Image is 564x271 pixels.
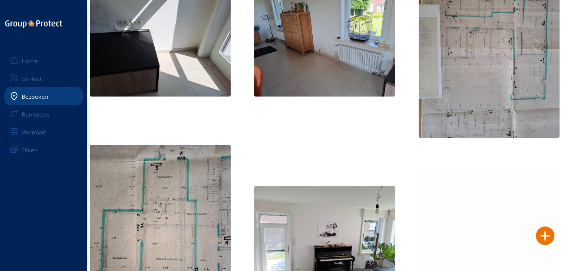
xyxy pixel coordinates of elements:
div: Taken [22,146,37,153]
div: Reminders [22,111,50,118]
img: logo-oneline.png [5,20,62,28]
div: Bezoeken [22,93,48,100]
div: Home [22,57,38,64]
div: Contact [22,75,42,82]
a: Reminders [4,105,83,123]
a: Contact [4,69,83,87]
a: Taken [4,141,83,159]
div: Voorraad [22,128,45,135]
a: Home [4,52,83,69]
a: Bezoeken [4,87,83,105]
a: Voorraad [4,123,83,141]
